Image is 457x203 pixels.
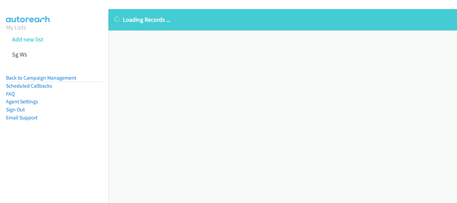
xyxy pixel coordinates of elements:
[114,15,451,24] p: Loading Records ...
[6,106,25,113] a: Sign Out
[12,50,27,58] a: Sg Ws
[6,114,37,121] a: Email Support
[6,75,76,81] a: Back to Campaign Management
[6,23,26,31] a: My Lists
[12,35,43,43] a: Add new list
[6,91,15,97] a: FAQ
[6,83,52,89] a: Scheduled Callbacks
[6,98,38,105] a: Agent Settings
